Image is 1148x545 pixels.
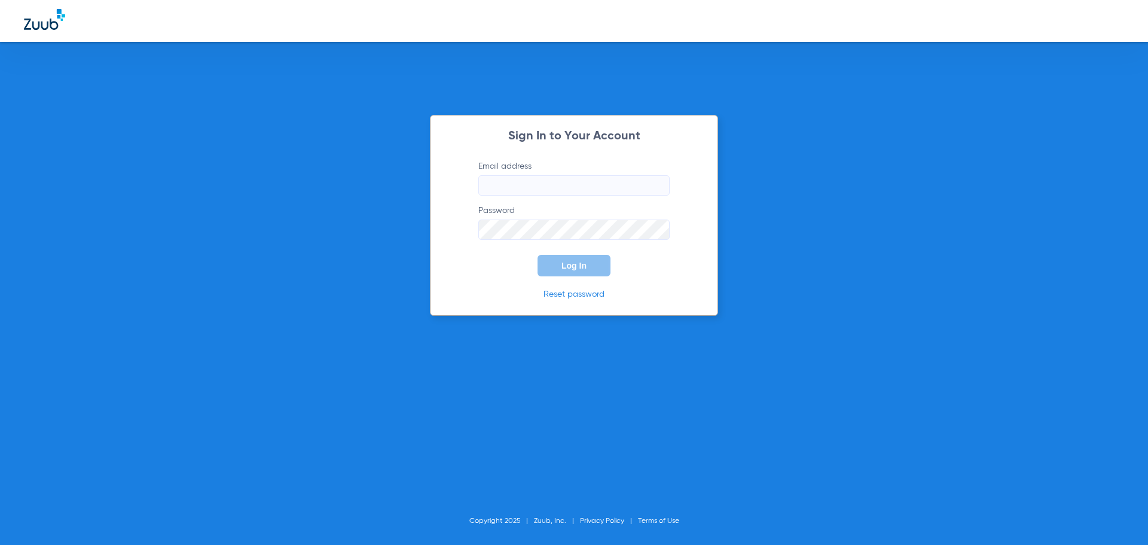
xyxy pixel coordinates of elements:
input: Email address [478,175,670,196]
img: Zuub Logo [24,9,65,30]
input: Password [478,220,670,240]
a: Terms of Use [638,517,679,525]
li: Zuub, Inc. [534,515,580,527]
h2: Sign In to Your Account [460,130,688,142]
label: Password [478,205,670,240]
span: Log In [561,261,587,270]
a: Reset password [544,290,604,299]
button: Log In [538,255,610,276]
li: Copyright 2025 [469,515,534,527]
a: Privacy Policy [580,517,624,525]
label: Email address [478,160,670,196]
